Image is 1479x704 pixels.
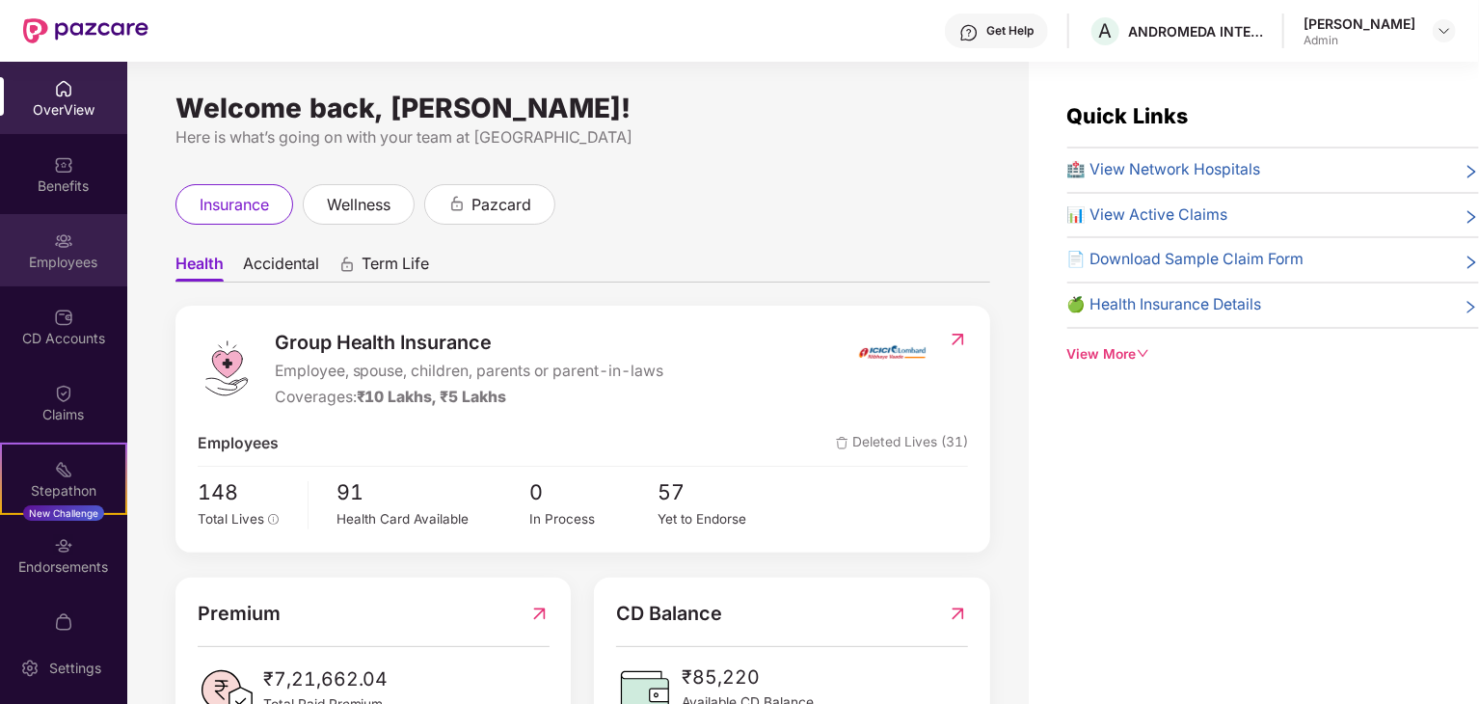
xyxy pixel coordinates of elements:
[1099,19,1113,42] span: A
[54,79,73,98] img: svg+xml;base64,PHN2ZyBpZD0iSG9tZSIgeG1sbnM9Imh0dHA6Ly93d3cudzMub3JnLzIwMDAvc3ZnIiB3aWR0aD0iMjAiIG...
[23,18,148,43] img: New Pazcare Logo
[198,511,264,527] span: Total Lives
[1067,158,1261,182] span: 🏥 View Network Hospitals
[471,193,531,217] span: pazcard
[275,360,664,384] span: Employee, spouse, children, parents or parent-in-laws
[243,254,319,282] span: Accidental
[1464,162,1479,182] span: right
[1304,33,1415,48] div: Admin
[1464,297,1479,317] span: right
[682,663,814,692] span: ₹85,220
[20,659,40,678] img: svg+xml;base64,PHN2ZyBpZD0iU2V0dGluZy0yMHgyMCIgeG1sbnM9Imh0dHA6Ly93d3cudzMub3JnLzIwMDAvc3ZnIiB3aW...
[1137,347,1150,361] span: down
[175,125,990,149] div: Here is what’s going on with your team at [GEOGRAPHIC_DATA]
[856,328,928,376] img: insurerIcon
[1067,293,1262,317] span: 🍏 Health Insurance Details
[275,386,664,410] div: Coverages:
[275,328,664,358] span: Group Health Insurance
[23,505,104,521] div: New Challenge
[836,437,848,449] img: deleteIcon
[327,193,390,217] span: wellness
[836,432,968,456] span: Deleted Lives (31)
[198,599,281,629] span: Premium
[338,256,356,273] div: animation
[263,664,389,694] span: ₹7,21,662.04
[529,599,550,629] img: RedirectIcon
[337,509,530,529] div: Health Card Available
[1067,248,1304,272] span: 📄 Download Sample Claim Form
[529,476,658,509] span: 0
[362,254,429,282] span: Term Life
[529,509,658,529] div: In Process
[1437,23,1452,39] img: svg+xml;base64,PHN2ZyBpZD0iRHJvcGRvd24tMzJ4MzIiIHhtbG5zPSJodHRwOi8vd3d3LnczLm9yZy8yMDAwL3N2ZyIgd2...
[1464,252,1479,272] span: right
[54,612,73,632] img: svg+xml;base64,PHN2ZyBpZD0iTXlfT3JkZXJzIiBkYXRhLW5hbWU9Ik15IE9yZGVycyIgeG1sbnM9Imh0dHA6Ly93d3cudz...
[198,476,294,509] span: 148
[616,599,722,629] span: CD Balance
[54,155,73,175] img: svg+xml;base64,PHN2ZyBpZD0iQmVuZWZpdHMiIHhtbG5zPSJodHRwOi8vd3d3LnczLm9yZy8yMDAwL3N2ZyIgd2lkdGg9Ij...
[1067,203,1228,228] span: 📊 View Active Claims
[200,193,269,217] span: insurance
[175,100,990,116] div: Welcome back, [PERSON_NAME]!
[1464,207,1479,228] span: right
[659,509,787,529] div: Yet to Endorse
[1067,344,1479,366] div: View More
[1304,14,1415,33] div: [PERSON_NAME]
[1128,22,1263,41] div: ANDROMEDA INTELLIGENT TECHNOLOGY SERVICES PRIVATE LIMITED
[54,384,73,403] img: svg+xml;base64,PHN2ZyBpZD0iQ2xhaW0iIHhtbG5zPSJodHRwOi8vd3d3LnczLm9yZy8yMDAwL3N2ZyIgd2lkdGg9IjIwIi...
[948,330,968,349] img: RedirectIcon
[175,254,224,282] span: Health
[986,23,1034,39] div: Get Help
[43,659,107,678] div: Settings
[959,23,979,42] img: svg+xml;base64,PHN2ZyBpZD0iSGVscC0zMngzMiIgeG1sbnM9Imh0dHA6Ly93d3cudzMub3JnLzIwMDAvc3ZnIiB3aWR0aD...
[54,536,73,555] img: svg+xml;base64,PHN2ZyBpZD0iRW5kb3JzZW1lbnRzIiB4bWxucz0iaHR0cDovL3d3dy53My5vcmcvMjAwMC9zdmciIHdpZH...
[948,599,968,629] img: RedirectIcon
[198,432,279,456] span: Employees
[268,514,280,526] span: info-circle
[659,476,787,509] span: 57
[54,308,73,327] img: svg+xml;base64,PHN2ZyBpZD0iQ0RfQWNjb3VudHMiIGRhdGEtbmFtZT0iQ0QgQWNjb3VudHMiIHhtbG5zPSJodHRwOi8vd3...
[54,460,73,479] img: svg+xml;base64,PHN2ZyB4bWxucz0iaHR0cDovL3d3dy53My5vcmcvMjAwMC9zdmciIHdpZHRoPSIyMSIgaGVpZ2h0PSIyMC...
[448,195,466,212] div: animation
[357,388,507,406] span: ₹10 Lakhs, ₹5 Lakhs
[337,476,530,509] span: 91
[2,481,125,501] div: Stepathon
[198,339,255,397] img: logo
[1067,103,1189,128] span: Quick Links
[54,231,73,251] img: svg+xml;base64,PHN2ZyBpZD0iRW1wbG95ZWVzIiB4bWxucz0iaHR0cDovL3d3dy53My5vcmcvMjAwMC9zdmciIHdpZHRoPS...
